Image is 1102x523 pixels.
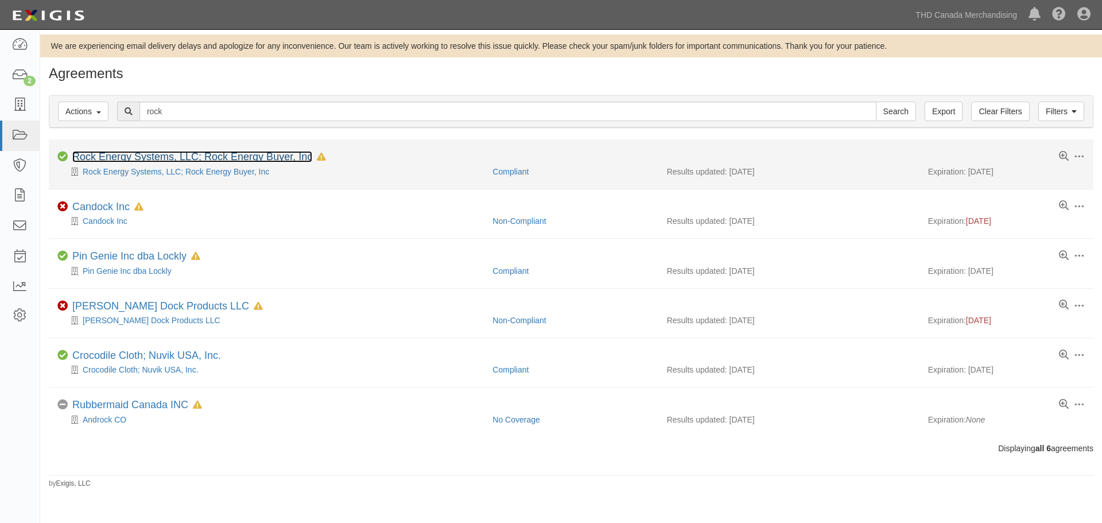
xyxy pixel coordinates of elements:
[40,443,1102,454] div: Displaying agreements
[40,40,1102,52] div: We are experiencing email delivery delays and apologize for any inconvenience. Our team is active...
[57,315,484,326] div: Tommy Dock Products LLC
[83,167,269,176] a: Rock Energy Systems, LLC; Rock Energy Buyer, Inc
[57,215,484,227] div: Candock Inc
[72,350,221,362] div: Crocodile Cloth; Nuvik USA, Inc.
[72,250,187,262] a: Pin Genie Inc dba Lockly
[1059,152,1069,162] a: View results summary
[49,479,91,489] small: by
[492,316,546,325] a: Non-Compliant
[83,266,172,276] a: Pin Genie Inc dba Lockly
[876,102,916,121] input: Search
[57,414,484,425] div: Androck CO
[667,364,911,375] div: Results updated: [DATE]
[57,350,68,361] i: Compliant
[928,364,1085,375] div: Expiration: [DATE]
[65,107,92,116] span: Actions
[254,303,263,311] i: In Default since 11/15/2023
[72,399,202,412] div: Rubbermaid Canada INC
[72,201,143,214] div: Candock Inc
[492,415,540,424] a: No Coverage
[57,152,68,162] i: Compliant
[910,3,1023,26] a: THD Canada Merchandising
[72,300,263,313] div: Tommy Dock Products LLC
[139,102,876,121] input: Search
[1059,350,1069,361] a: View results summary
[1052,8,1066,22] i: Help Center - Complianz
[193,401,202,409] i: In Default since 09/15/2023
[928,215,1085,227] div: Expiration:
[1035,444,1051,453] b: all 6
[57,166,484,177] div: Rock Energy Systems, LLC; Rock Energy Buyer, Inc
[928,265,1085,277] div: Expiration: [DATE]
[72,250,200,263] div: Pin Genie Inc dba Lockly
[72,350,221,361] a: Crocodile Cloth; Nuvik USA, Inc.
[57,265,484,277] div: Pin Genie Inc dba Lockly
[72,151,326,164] div: Rock Energy Systems, LLC; Rock Energy Buyer, Inc
[928,166,1085,177] div: Expiration: [DATE]
[49,66,1093,81] h1: Agreements
[83,216,127,226] a: Candock Inc
[83,365,199,374] a: Crocodile Cloth; Nuvik USA, Inc.
[667,265,911,277] div: Results updated: [DATE]
[57,301,68,311] i: Non-Compliant
[57,251,68,261] i: Compliant
[667,215,911,227] div: Results updated: [DATE]
[492,365,529,374] a: Compliant
[134,203,143,211] i: In Default since 11/15/2024
[492,216,546,226] a: Non-Compliant
[83,415,126,424] a: Androck CO
[928,414,1085,425] div: Expiration:
[57,364,484,375] div: Crocodile Cloth; Nuvik USA, Inc.
[9,5,88,26] img: logo-5460c22ac91f19d4615b14bd174203de0afe785f0fc80cf4dbbc73dc1793850b.png
[72,300,249,312] a: [PERSON_NAME] Dock Products LLC
[667,414,911,425] div: Results updated: [DATE]
[492,266,529,276] a: Compliant
[966,316,991,325] span: [DATE]
[667,315,911,326] div: Results updated: [DATE]
[925,102,963,121] a: Export
[1059,201,1069,211] a: View results summary
[1059,251,1069,261] a: View results summary
[667,166,911,177] div: Results updated: [DATE]
[72,151,312,162] a: Rock Energy Systems, LLC; Rock Energy Buyer, Inc
[1059,400,1069,410] a: View results summary
[971,102,1029,121] a: Clear Filters
[58,102,108,121] button: Actions
[57,400,68,410] i: No Coverage
[72,201,130,212] a: Candock Inc
[317,153,326,161] i: In Default since 03/29/2025
[966,216,991,226] span: [DATE]
[56,479,91,487] a: Exigis, LLC
[83,316,220,325] a: [PERSON_NAME] Dock Products LLC
[191,253,200,261] i: In Default since 11/18/2024
[72,399,188,410] a: Rubbermaid Canada INC
[57,202,68,212] i: Non-Compliant
[966,415,985,424] em: None
[24,76,36,86] div: 2
[928,315,1085,326] div: Expiration:
[1038,102,1084,121] a: Filters
[492,167,529,176] a: Compliant
[1059,300,1069,311] a: View results summary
